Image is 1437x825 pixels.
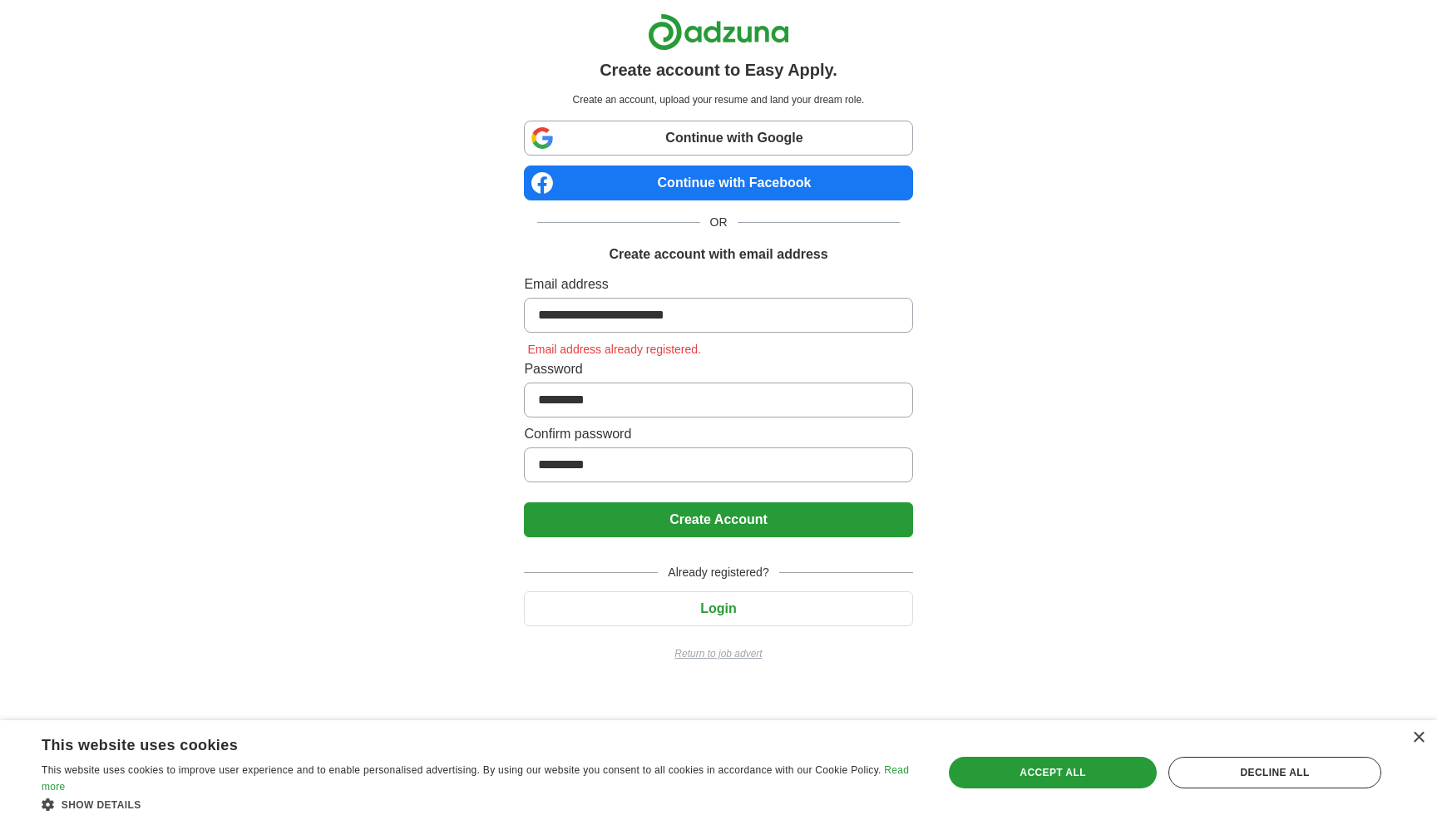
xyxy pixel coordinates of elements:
[524,359,912,379] label: Password
[1168,757,1381,788] div: Decline all
[648,13,789,51] img: Adzuna logo
[1412,732,1425,744] div: Close
[527,92,909,107] p: Create an account, upload your resume and land your dream role.
[524,424,912,444] label: Confirm password
[949,757,1157,788] div: Accept all
[524,274,912,294] label: Email address
[658,564,778,581] span: Already registered?
[700,214,738,231] span: OR
[524,343,704,356] span: Email address already registered.
[524,601,912,615] a: Login
[524,591,912,626] button: Login
[524,502,912,537] button: Create Account
[524,121,912,156] a: Continue with Google
[42,764,881,776] span: This website uses cookies to improve user experience and to enable personalised advertising. By u...
[42,730,875,755] div: This website uses cookies
[609,245,827,264] h1: Create account with email address
[524,646,912,661] a: Return to job advert
[42,796,916,813] div: Show details
[62,799,141,811] span: Show details
[600,57,837,82] h1: Create account to Easy Apply.
[524,165,912,200] a: Continue with Facebook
